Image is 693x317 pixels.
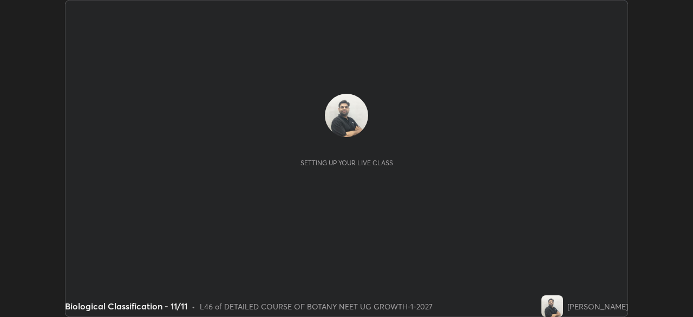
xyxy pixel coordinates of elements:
div: • [192,301,195,312]
div: Biological Classification - 11/11 [65,300,187,313]
img: fcfddd3f18814954914cb8d37cd5bb09.jpg [325,94,368,137]
img: fcfddd3f18814954914cb8d37cd5bb09.jpg [541,295,563,317]
div: Setting up your live class [300,159,393,167]
div: L46 of DETAILED COURSE OF BOTANY NEET UG GROWTH-1-2027 [200,301,433,312]
div: [PERSON_NAME] [567,301,628,312]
